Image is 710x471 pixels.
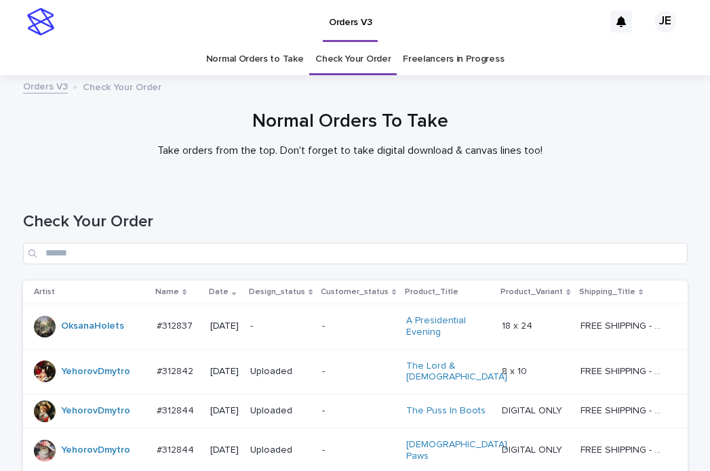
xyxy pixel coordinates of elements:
[209,285,229,300] p: Date
[210,445,239,456] p: [DATE]
[322,405,395,417] p: -
[157,442,197,456] p: #312844
[406,315,491,338] a: A Presidential Evening
[250,366,312,377] p: Uploaded
[406,405,486,417] a: The Puss In Boots
[210,405,239,417] p: [DATE]
[405,285,458,300] p: Product_Title
[322,321,395,332] p: -
[403,43,504,75] a: Freelancers in Progress
[580,403,668,417] p: FREE SHIPPING - preview in 1-2 business days, after your approval delivery will take 5-10 b.d.
[502,318,535,332] p: 18 x 24
[23,394,688,428] tr: YehorovDmytro #312844#312844 [DATE]Uploaded-The Puss In Boots DIGITAL ONLYDIGITAL ONLY FREE SHIPP...
[79,144,621,157] p: Take orders from the top. Don't forget to take digital download & canvas lines too!
[654,11,676,33] div: JE
[502,403,565,417] p: DIGITAL ONLY
[210,321,239,332] p: [DATE]
[61,366,130,377] a: YehorovDmytro
[210,366,239,377] p: [DATE]
[157,318,195,332] p: #312837
[315,43,391,75] a: Check Your Order
[23,349,688,394] tr: YehorovDmytro #312842#312842 [DATE]Uploaded-The Lord & [DEMOGRAPHIC_DATA] 8 x 108 x 10 FREE SHIPP...
[502,442,565,456] p: DIGITAL ONLY
[579,285,635,300] p: Shipping_Title
[250,445,312,456] p: Uploaded
[157,403,197,417] p: #312844
[206,43,304,75] a: Normal Orders to Take
[23,243,688,264] input: Search
[23,212,688,232] h1: Check Your Order
[250,405,312,417] p: Uploaded
[61,321,124,332] a: OksanaHolets
[61,445,130,456] a: YehorovDmytro
[580,442,668,456] p: FREE SHIPPING - preview in 1-2 business days, after your approval delivery will take 5-10 b.d.
[406,361,507,384] a: The Lord & [DEMOGRAPHIC_DATA]
[502,363,530,377] p: 8 x 10
[83,79,161,94] p: Check Your Order
[155,285,179,300] p: Name
[18,110,682,134] h1: Normal Orders To Take
[23,304,688,349] tr: OksanaHolets #312837#312837 [DATE]--A Presidential Evening 18 x 2418 x 24 FREE SHIPPING - preview...
[34,285,55,300] p: Artist
[322,445,395,456] p: -
[61,405,130,417] a: YehorovDmytro
[27,8,54,35] img: stacker-logo-s-only.png
[249,285,305,300] p: Design_status
[580,363,668,377] p: FREE SHIPPING - preview in 1-2 business days, after your approval delivery will take 5-10 b.d.
[157,363,196,377] p: #312842
[250,321,312,332] p: -
[406,439,507,462] a: [DEMOGRAPHIC_DATA] Paws
[500,285,563,300] p: Product_Variant
[580,318,668,332] p: FREE SHIPPING - preview in 1-2 business days, after your approval delivery will take 5-10 b.d.
[23,78,68,94] a: Orders V3
[321,285,389,300] p: Customer_status
[322,366,395,377] p: -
